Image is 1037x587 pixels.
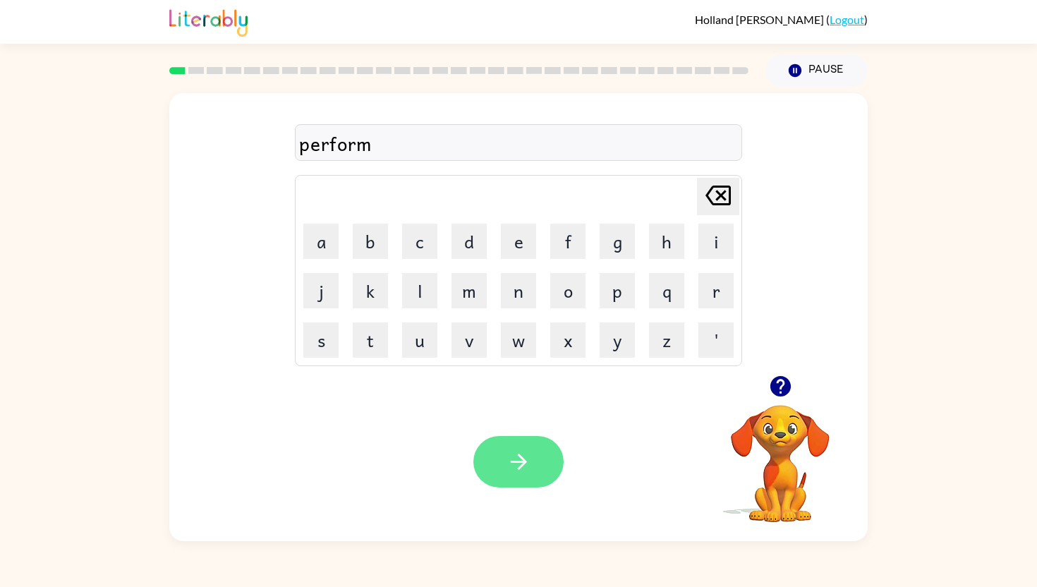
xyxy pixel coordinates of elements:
button: i [698,224,734,259]
button: m [451,273,487,308]
button: l [402,273,437,308]
button: h [649,224,684,259]
button: w [501,322,536,358]
button: p [600,273,635,308]
button: q [649,273,684,308]
button: b [353,224,388,259]
button: t [353,322,388,358]
img: Literably [169,6,248,37]
button: r [698,273,734,308]
button: ' [698,322,734,358]
button: Pause [765,54,868,87]
button: y [600,322,635,358]
button: o [550,273,586,308]
button: v [451,322,487,358]
a: Logout [830,13,864,26]
button: n [501,273,536,308]
button: s [303,322,339,358]
div: ( ) [695,13,868,26]
button: a [303,224,339,259]
div: perform [299,128,738,158]
video: Your browser must support playing .mp4 files to use Literably. Please try using another browser. [710,383,851,524]
button: j [303,273,339,308]
button: c [402,224,437,259]
button: d [451,224,487,259]
button: u [402,322,437,358]
button: z [649,322,684,358]
button: f [550,224,586,259]
button: k [353,273,388,308]
button: e [501,224,536,259]
span: Holland [PERSON_NAME] [695,13,826,26]
button: x [550,322,586,358]
button: g [600,224,635,259]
